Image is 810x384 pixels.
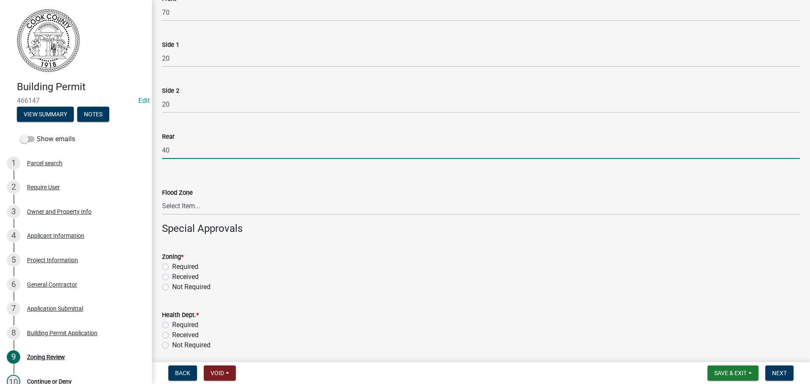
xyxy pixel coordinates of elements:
[7,326,20,340] div: 8
[162,190,193,196] label: Flood Zone
[27,354,65,360] div: Zoning Review
[27,257,78,263] div: Project Information
[162,42,179,48] label: Side 1
[7,350,20,364] div: 9
[27,233,84,239] div: Applicant Information
[172,272,199,282] label: Received
[204,365,236,381] button: Void
[162,312,199,318] label: Health Dept.
[17,81,145,93] h4: Building Permit
[7,205,20,218] div: 3
[162,134,175,140] label: Rear
[172,282,211,292] label: Not Required
[162,88,179,94] label: Side 2
[162,223,800,235] h4: Special Approvals
[765,365,794,381] button: Next
[77,111,109,118] wm-modal-confirm: Notes
[772,370,787,376] span: Next
[7,302,20,315] div: 7
[17,97,135,105] span: 466147
[168,365,197,381] button: Back
[77,107,109,122] button: Notes
[7,278,20,291] div: 6
[17,107,74,122] button: View Summary
[17,111,74,118] wm-modal-confirm: Summary
[7,180,20,194] div: 2
[172,262,198,272] label: Required
[7,229,20,242] div: 4
[27,282,77,287] div: General Contractor
[707,365,759,381] button: Save & Exit
[27,330,97,336] div: Building Permit Application
[7,253,20,267] div: 5
[27,184,60,190] div: Require User
[162,254,184,260] label: Zoning
[211,370,224,376] span: Void
[175,370,190,376] span: Back
[714,370,747,376] span: Save & Exit
[138,97,150,105] a: Edit
[172,320,198,330] label: Required
[172,330,199,340] label: Received
[17,9,80,72] img: Cook County, Georgia
[27,160,62,166] div: Parcel search
[138,97,150,105] wm-modal-confirm: Edit Application Number
[27,209,92,215] div: Owner and Property Info
[172,340,211,350] label: Not Required
[27,306,83,311] div: Application Submittal
[20,134,75,144] label: Show emails
[7,156,20,170] div: 1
